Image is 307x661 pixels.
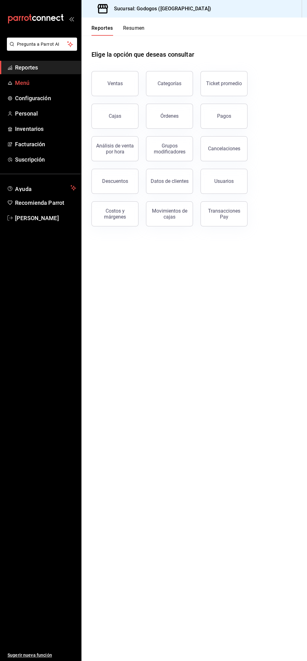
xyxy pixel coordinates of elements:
span: [PERSON_NAME] [15,214,76,222]
button: Órdenes [146,104,193,129]
div: Cajas [109,113,121,119]
span: Pregunta a Parrot AI [17,41,67,48]
div: Pagos [217,113,231,119]
a: Pregunta a Parrot AI [4,45,77,52]
span: Menú [15,79,76,87]
button: Análisis de venta por hora [91,136,138,161]
span: Recomienda Parrot [15,199,76,207]
button: Pregunta a Parrot AI [7,38,77,51]
div: Usuarios [214,178,234,184]
div: navigation tabs [91,25,145,36]
span: Inventarios [15,125,76,133]
div: Datos de clientes [151,178,189,184]
button: Datos de clientes [146,169,193,194]
div: Cancelaciones [208,146,240,152]
button: Cancelaciones [200,136,247,161]
div: Transacciones Pay [205,208,243,220]
div: Categorías [158,80,181,86]
span: Suscripción [15,155,76,164]
span: Configuración [15,94,76,102]
div: Análisis de venta por hora [96,143,134,155]
button: Reportes [91,25,113,36]
button: Costos y márgenes [91,201,138,226]
button: Descuentos [91,169,138,194]
button: Movimientos de cajas [146,201,193,226]
div: Descuentos [102,178,128,184]
button: Categorías [146,71,193,96]
button: Grupos modificadores [146,136,193,161]
div: Costos y márgenes [96,208,134,220]
span: Sugerir nueva función [8,652,76,658]
div: Ventas [107,80,123,86]
span: Ayuda [15,184,68,192]
button: Ticket promedio [200,71,247,96]
button: Transacciones Pay [200,201,247,226]
span: Personal [15,109,76,118]
button: Resumen [123,25,145,36]
button: open_drawer_menu [69,16,74,21]
div: Ticket promedio [206,80,242,86]
h3: Sucursal: Godogos ([GEOGRAPHIC_DATA]) [109,5,211,13]
span: Reportes [15,63,76,72]
button: Pagos [200,104,247,129]
span: Facturación [15,140,76,148]
button: Usuarios [200,169,247,194]
button: Ventas [91,71,138,96]
button: Cajas [91,104,138,129]
h1: Elige la opción que deseas consultar [91,50,194,59]
div: Movimientos de cajas [150,208,189,220]
div: Grupos modificadores [150,143,189,155]
div: Órdenes [160,113,179,119]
